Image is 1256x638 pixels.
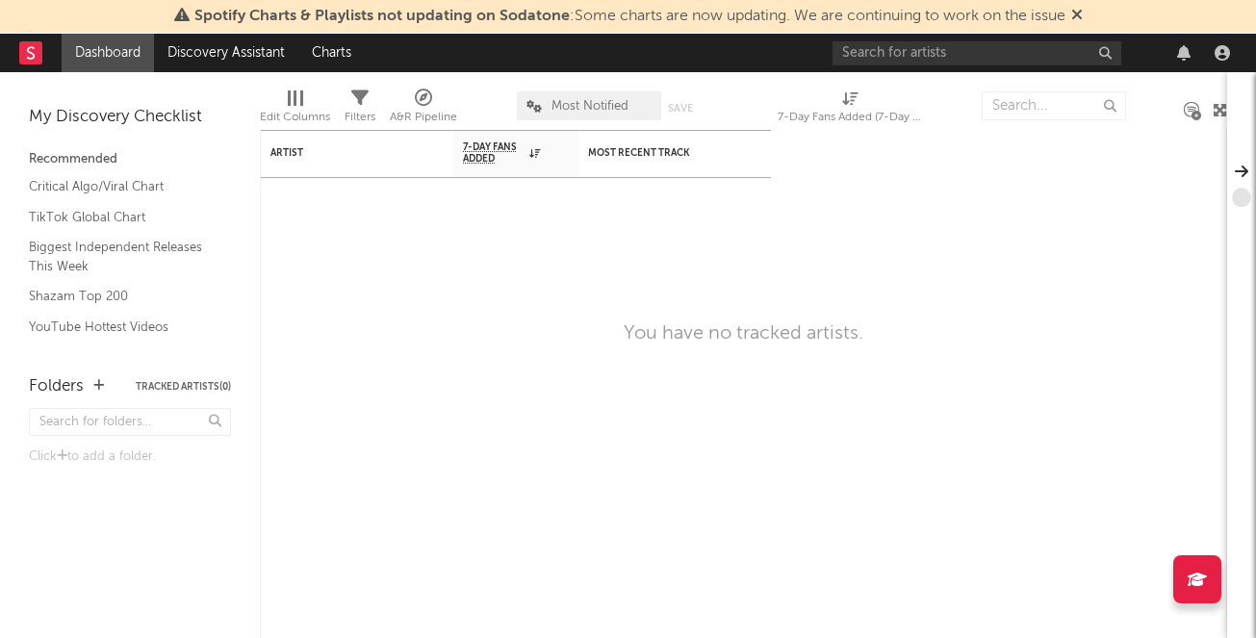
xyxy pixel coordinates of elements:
[29,106,231,129] div: My Discovery Checklist
[624,322,863,345] div: You have no tracked artists.
[345,82,375,138] div: Filters
[154,34,298,72] a: Discovery Assistant
[390,106,457,129] div: A&R Pipeline
[194,9,570,24] span: Spotify Charts & Playlists not updating on Sodatone
[29,237,212,276] a: Biggest Independent Releases This Week
[270,147,415,159] div: Artist
[136,382,231,392] button: Tracked Artists(0)
[833,41,1121,65] input: Search for artists
[463,141,525,165] span: 7-Day Fans Added
[29,207,212,228] a: TikTok Global Chart
[345,106,375,129] div: Filters
[29,375,84,398] div: Folders
[29,176,212,197] a: Critical Algo/Viral Chart
[29,286,212,307] a: Shazam Top 200
[29,148,231,171] div: Recommended
[982,91,1126,120] input: Search...
[1071,9,1083,24] span: Dismiss
[194,9,1065,24] span: : Some charts are now updating. We are continuing to work on the issue
[390,82,457,138] div: A&R Pipeline
[588,147,732,159] div: Most Recent Track
[29,408,231,436] input: Search for folders...
[29,317,212,338] a: YouTube Hottest Videos
[778,82,922,138] div: 7-Day Fans Added (7-Day Fans Added)
[29,446,231,469] div: Click to add a folder.
[778,106,922,129] div: 7-Day Fans Added (7-Day Fans Added)
[668,103,693,114] button: Save
[260,82,330,138] div: Edit Columns
[298,34,365,72] a: Charts
[551,100,628,113] span: Most Notified
[260,106,330,129] div: Edit Columns
[62,34,154,72] a: Dashboard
